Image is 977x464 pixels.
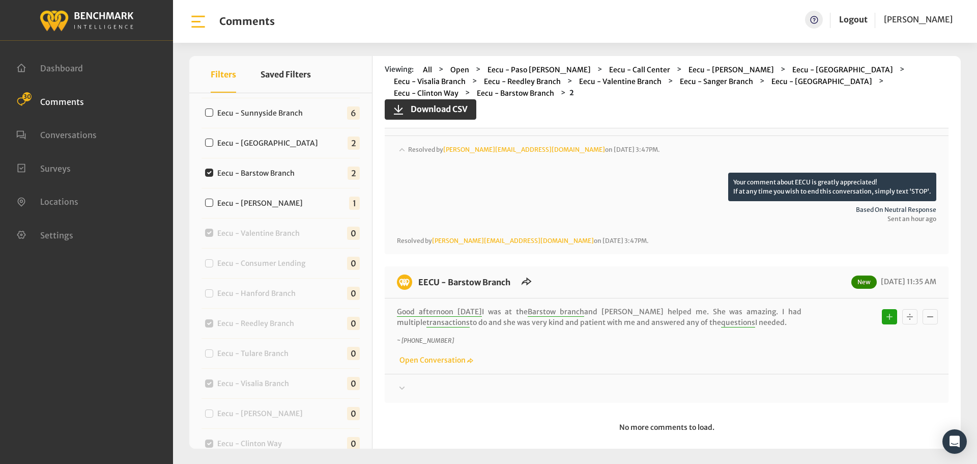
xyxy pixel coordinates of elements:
span: 1 [349,197,360,210]
a: Dashboard [16,62,83,72]
span: 0 [347,347,360,360]
p: I was at the and [PERSON_NAME] helped me. She was amazing. I had multiple to do and she was very ... [397,307,801,328]
a: Logout [839,14,868,24]
a: Comments 30 [16,96,84,106]
label: Eecu - Reedley Branch [214,318,302,329]
a: [PERSON_NAME][EMAIL_ADDRESS][DOMAIN_NAME] [443,146,605,153]
button: Eecu - Sanger Branch [677,76,756,88]
strong: 2 [569,88,574,97]
a: Locations [16,196,78,206]
label: Eecu - [PERSON_NAME] [214,198,311,209]
label: Eecu - Consumer Lending [214,258,313,269]
div: Open Intercom Messenger [942,429,967,454]
span: Resolved by on [DATE] 3:47PM. [397,237,649,244]
a: Logout [839,11,868,29]
span: 0 [347,437,360,450]
a: Surveys [16,162,71,173]
span: Locations [40,197,78,207]
span: transactions [426,318,470,327]
label: Eecu - Valentine Branch [214,228,308,239]
button: Eecu - Barstow Branch [474,88,557,99]
span: 6 [347,106,360,120]
div: Basic example [879,307,940,327]
span: questions [721,318,755,327]
span: Barstow branch [528,307,584,317]
span: [PERSON_NAME] [884,14,953,24]
span: Sent an hour ago [397,214,936,224]
a: Settings [16,229,73,239]
span: Download CSV [405,103,468,115]
input: Eecu - Sunnyside Branch [205,108,213,117]
a: Conversations [16,129,97,139]
button: Eecu - [PERSON_NAME] [685,64,777,76]
span: Comments [40,96,84,106]
img: benchmark [39,8,134,33]
button: Eecu - Paso [PERSON_NAME] [484,64,594,76]
input: Eecu - Barstow Branch [205,169,213,177]
button: Eecu - Visalia Branch [391,76,469,88]
button: Eecu - Clinton Way [391,88,462,99]
a: EECU - Barstow Branch [418,277,510,287]
span: Based on neutral response [397,205,936,214]
label: Eecu - [GEOGRAPHIC_DATA] [214,138,326,149]
span: 0 [347,407,360,420]
span: 0 [347,317,360,330]
span: Conversations [40,130,97,140]
label: Eecu - Tulare Branch [214,348,297,359]
span: 0 [347,287,360,300]
a: [PERSON_NAME] [884,11,953,29]
span: 0 [347,227,360,240]
label: Eecu - Clinton Way [214,439,290,449]
input: Eecu - [GEOGRAPHIC_DATA] [205,139,213,147]
button: Eecu - [GEOGRAPHIC_DATA] [789,64,896,76]
button: All [420,64,435,76]
span: 0 [347,377,360,390]
button: Eecu - [GEOGRAPHIC_DATA] [768,76,875,88]
span: Settings [40,230,73,240]
label: Eecu - Hanford Branch [214,288,304,299]
span: 2 [348,137,360,150]
label: Eecu - Barstow Branch [214,168,303,179]
span: Surveys [40,163,71,173]
span: 2 [348,167,360,180]
img: benchmark [397,275,412,290]
span: [DATE] 11:35 AM [878,277,936,286]
button: Open [447,64,472,76]
span: Dashboard [40,63,83,73]
label: Eecu - Visalia Branch [214,378,297,389]
button: Eecu - Reedley Branch [481,76,564,88]
button: Filters [211,56,236,93]
label: Eecu - Sunnyside Branch [214,108,311,119]
a: Open Conversation [397,356,473,365]
span: New [851,276,877,289]
p: Your comment about EECU is greatly appreciated! If at any time you wish to end this conversation,... [728,173,936,201]
p: No more comments to load. [385,415,949,440]
span: 0 [347,257,360,270]
button: Saved Filters [261,56,311,93]
span: Good afternoon [DATE] [397,307,482,317]
label: Eecu - [PERSON_NAME] [214,408,311,419]
button: Eecu - Call Center [606,64,673,76]
input: Eecu - [PERSON_NAME] [205,199,213,207]
span: 30 [22,92,32,101]
img: bar [189,13,207,31]
div: Resolved by[PERSON_NAME][EMAIL_ADDRESS][DOMAIN_NAME]on [DATE] 3:47PM. [397,144,936,173]
span: Viewing: [385,64,414,76]
h1: Comments [219,15,275,28]
span: Resolved by on [DATE] 3:47PM. [408,146,660,153]
button: Download CSV [385,99,476,120]
a: [PERSON_NAME][EMAIL_ADDRESS][DOMAIN_NAME] [432,237,594,244]
button: Eecu - Valentine Branch [576,76,665,88]
h6: EECU - Barstow Branch [412,275,516,290]
i: ~ [PHONE_NUMBER] [397,337,454,344]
